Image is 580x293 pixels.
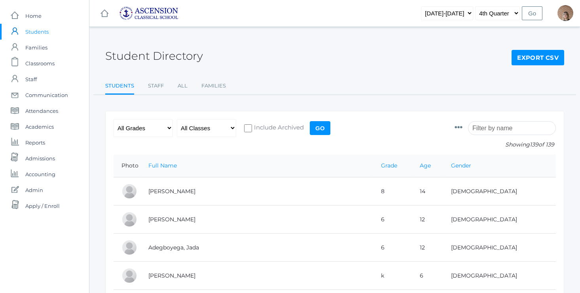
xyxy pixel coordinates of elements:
td: 6 [412,262,443,290]
td: 6 [373,205,412,234]
td: k [373,262,412,290]
a: Export CSV [512,50,564,66]
td: [PERSON_NAME] [140,177,373,205]
span: 139 [530,141,538,148]
img: ascension-logo-blue-113fc29133de2fb5813e50b71547a291c5fdb7962bf76d49838a2a14a36269ea.jpg [119,6,178,20]
span: Families [25,40,47,55]
a: Grade [381,162,397,169]
span: Attendances [25,103,58,119]
span: Communication [25,87,68,103]
div: Jada Adegboyega [121,240,137,255]
td: [DEMOGRAPHIC_DATA] [443,177,556,205]
p: Showing of 139 [455,141,556,149]
td: 8 [373,177,412,205]
span: Reports [25,135,45,150]
td: [PERSON_NAME] [140,262,373,290]
td: [DEMOGRAPHIC_DATA] [443,205,556,234]
td: 12 [412,234,443,262]
td: Adegboyega, Jada [140,234,373,262]
div: Carly Adams [121,183,137,199]
h2: Student Directory [105,50,203,62]
a: Gender [451,162,471,169]
a: Age [420,162,431,169]
a: Students [105,78,134,95]
a: Staff [148,78,164,94]
span: Admissions [25,150,55,166]
td: 6 [373,234,412,262]
th: Photo [114,154,140,177]
td: 12 [412,205,443,234]
span: Apply / Enroll [25,198,60,214]
div: Becky Logan [557,5,573,21]
input: Go [522,6,542,20]
div: Levi Adams [121,211,137,227]
span: Classrooms [25,55,55,71]
div: Henry Amos [121,268,137,283]
span: Accounting [25,166,55,182]
span: Include Archived [252,123,304,133]
input: Go [310,121,330,135]
td: [PERSON_NAME] [140,205,373,234]
span: Academics [25,119,54,135]
span: Home [25,8,42,24]
a: Full Name [148,162,177,169]
td: [DEMOGRAPHIC_DATA] [443,234,556,262]
td: 14 [412,177,443,205]
span: Students [25,24,49,40]
td: [DEMOGRAPHIC_DATA] [443,262,556,290]
input: Filter by name [468,121,556,135]
a: All [178,78,188,94]
a: Families [201,78,226,94]
span: Staff [25,71,37,87]
span: Admin [25,182,43,198]
input: Include Archived [244,124,252,132]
